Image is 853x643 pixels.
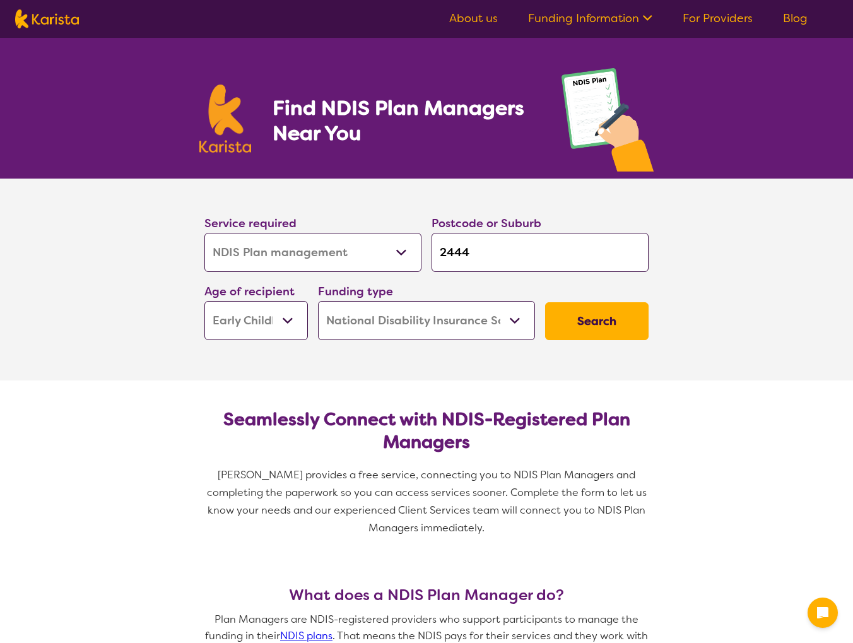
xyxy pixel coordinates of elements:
button: Search [545,302,649,340]
h3: What does a NDIS Plan Manager do? [199,586,654,604]
img: Karista logo [15,9,79,28]
a: Funding Information [528,11,652,26]
a: Blog [783,11,808,26]
h2: Seamlessly Connect with NDIS-Registered Plan Managers [215,408,638,454]
label: Service required [204,216,297,231]
label: Postcode or Suburb [432,216,541,231]
label: Funding type [318,284,393,299]
label: Age of recipient [204,284,295,299]
img: Karista logo [199,85,251,153]
a: About us [449,11,498,26]
h1: Find NDIS Plan Managers Near You [273,95,536,146]
a: For Providers [683,11,753,26]
span: [PERSON_NAME] provides a free service, connecting you to NDIS Plan Managers and completing the pa... [207,468,649,534]
a: NDIS plans [280,629,332,642]
img: plan-management [562,68,654,179]
input: Type [432,233,649,272]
